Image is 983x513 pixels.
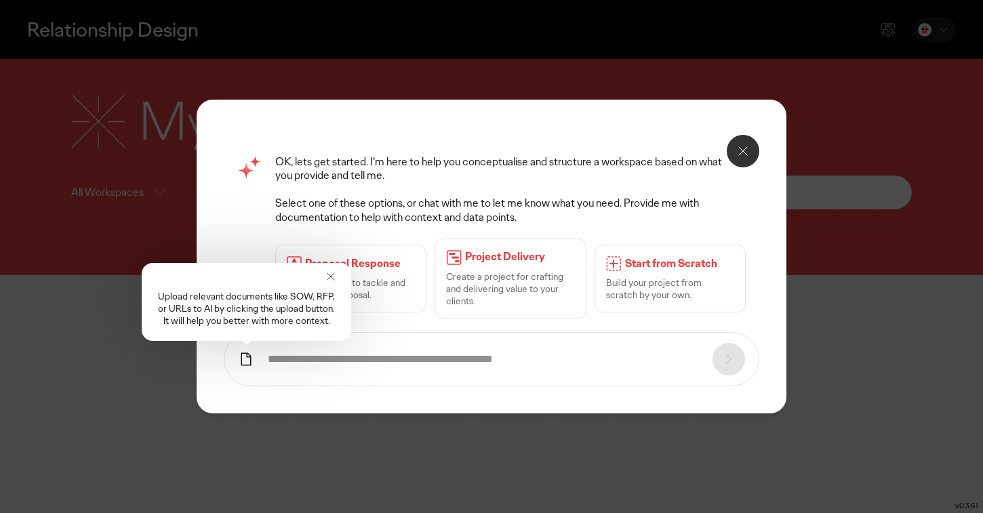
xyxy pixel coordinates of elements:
[465,250,574,264] p: Project Delivery
[155,290,338,327] p: Upload relevant documents like SOW, RFP, or URLs to AI by clicking the upload button. It will hel...
[305,257,415,271] p: Proposal Response
[275,155,746,184] p: OK, lets get started. I’m here to help you conceptualise and structure a workspace based on what ...
[606,276,734,301] p: Build your project from scratch by your own.
[625,257,734,271] p: Start from Scratch
[446,270,574,308] p: Create a project for crafting and delivering value to your clients.
[275,197,746,225] p: Select one of these options, or chat with me to let me know what you need. Provide me with docume...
